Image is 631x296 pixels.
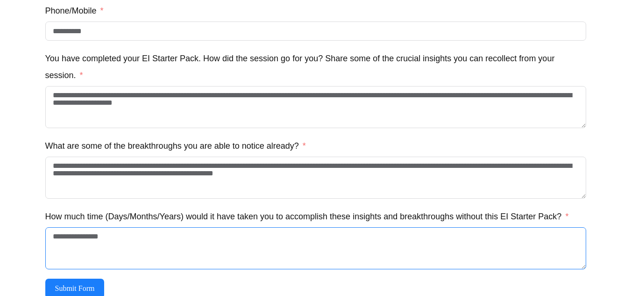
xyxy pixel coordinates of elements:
textarea: You have completed your EI Starter Pack. How did the session go for you? Share some of the crucia... [45,86,586,128]
label: What are some of the breakthroughs you are able to notice already? [45,137,306,154]
label: You have completed your EI Starter Pack. How did the session go for you? Share some of the crucia... [45,50,586,84]
input: Phone/Mobile [45,22,586,41]
textarea: How much time (Days/Months/Years) would it have taken you to accomplish these insights and breakt... [45,227,586,269]
label: How much time (Days/Months/Years) would it have taken you to accomplish these insights and breakt... [45,208,569,225]
label: Phone/Mobile [45,2,104,19]
textarea: What are some of the breakthroughs you are able to notice already? [45,157,586,199]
